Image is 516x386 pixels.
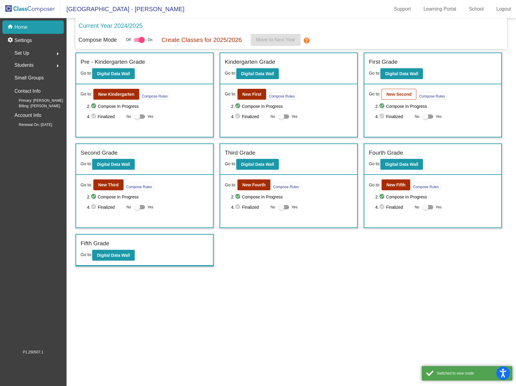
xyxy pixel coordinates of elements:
mat-icon: home [7,24,15,31]
span: Off [126,37,131,43]
span: No [415,114,419,119]
span: 4. Finalized [231,113,268,120]
button: New First [237,89,266,100]
mat-icon: check_circle [235,113,242,120]
button: New Third [93,179,124,190]
button: Compose Rules [267,92,296,100]
span: 4. Finalized [231,204,268,211]
p: Current Year 2024/2025 [79,21,143,30]
span: Go to: [81,182,92,188]
b: Digital Data Wall [97,253,130,258]
mat-icon: check_circle [235,193,242,201]
span: Yes [147,113,153,120]
b: New Third [98,182,119,187]
button: New Kindergarten [93,89,139,100]
button: New Second [382,89,416,100]
button: Digital Data Wall [236,159,279,170]
button: Digital Data Wall [92,68,135,79]
button: Compose Rules [418,92,446,100]
mat-icon: check_circle [379,204,386,211]
span: Go to: [369,161,380,166]
mat-icon: check_circle [379,113,386,120]
div: Switched to view mode [437,371,508,376]
button: Digital Data Wall [92,250,135,261]
a: Logout [492,4,516,14]
mat-icon: check_circle [91,204,98,211]
a: Support [389,4,416,14]
span: Yes [147,204,153,211]
span: Go to: [369,91,380,97]
button: New Fourth [237,179,270,190]
span: Go to: [369,182,380,188]
a: Learning Portal [419,4,461,14]
mat-icon: check_circle [379,103,386,110]
span: 2. Compose In Progress [231,103,353,110]
label: Second Grade [81,149,118,157]
span: 4. Finalized [87,204,124,211]
b: New Kindergarten [98,92,134,97]
span: 2. Compose In Progress [375,103,497,110]
span: Move to Next Year [256,37,296,42]
mat-icon: check_circle [91,103,98,110]
span: No [126,114,131,119]
span: Yes [292,204,298,211]
span: 4. Finalized [87,113,124,120]
mat-icon: check_circle [91,113,98,120]
b: Digital Data Wall [241,71,274,76]
span: Students [15,61,34,69]
p: Compose Mode [79,36,117,44]
button: Move to Next Year [251,34,301,46]
button: Digital Data Wall [92,159,135,170]
label: First Grade [369,58,398,66]
label: Pre - Kindergarten Grade [81,58,145,66]
b: Digital Data Wall [385,71,418,76]
span: 4. Finalized [375,204,412,211]
span: Go to: [81,252,92,257]
b: Digital Data Wall [241,162,274,167]
span: Go to: [81,161,92,166]
label: Fourth Grade [369,149,403,157]
mat-icon: help [303,37,310,44]
span: Go to: [225,161,236,166]
mat-icon: check_circle [235,103,242,110]
p: Home [15,24,27,31]
mat-icon: check_circle [379,193,386,201]
p: Settings [15,37,32,44]
span: Renewal On: [DATE] [9,122,52,127]
label: Fifth Grade [81,239,109,248]
span: 2. Compose In Progress [87,193,208,201]
span: 4. Finalized [375,113,412,120]
mat-icon: check_circle [235,204,242,211]
span: 2. Compose In Progress [87,103,208,110]
span: Go to: [225,71,236,76]
button: Compose Rules [272,183,300,190]
button: Digital Data Wall [236,68,279,79]
button: Compose Rules [140,92,169,100]
b: New Fifth [386,182,405,187]
span: Set Up [15,49,29,57]
b: New Fourth [242,182,266,187]
span: No [271,204,275,210]
span: Yes [436,204,442,211]
button: Compose Rules [411,183,440,190]
b: New Second [386,92,411,97]
p: Contact Info [15,87,40,95]
mat-icon: arrow_right [54,62,61,69]
label: Third Grade [225,149,255,157]
button: Digital Data Wall [380,68,423,79]
mat-icon: arrow_right [54,50,61,57]
mat-icon: check_circle [91,193,98,201]
span: 2. Compose In Progress [231,193,353,201]
b: Digital Data Wall [97,162,130,167]
span: Primary: [PERSON_NAME] [9,98,63,103]
b: Digital Data Wall [385,162,418,167]
label: Kindergarten Grade [225,58,275,66]
span: No [126,204,131,210]
b: New First [242,92,261,97]
span: Go to: [81,91,92,97]
span: Go to: [225,91,236,97]
span: Go to: [81,71,92,76]
span: Go to: [369,71,380,76]
span: No [271,114,275,119]
a: School [464,4,489,14]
